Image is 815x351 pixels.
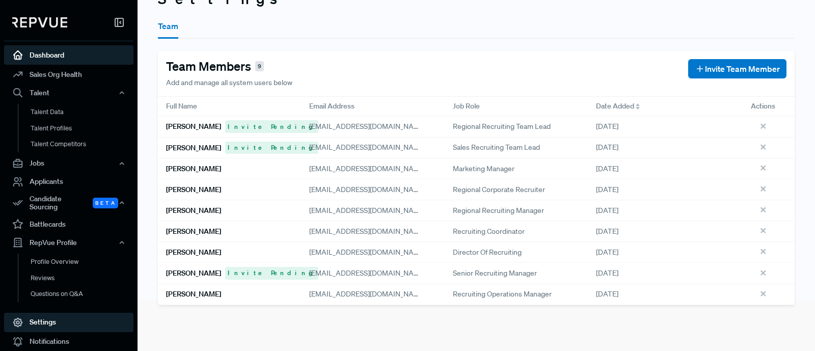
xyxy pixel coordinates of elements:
button: Jobs [4,155,133,172]
span: Email Address [309,101,355,112]
a: Reviews [18,270,147,286]
span: Sales Recruiting Team Lead [453,142,540,153]
div: [DATE] [588,158,731,179]
h6: [PERSON_NAME] [166,122,221,131]
span: [EMAIL_ADDRESS][DOMAIN_NAME] [309,227,426,236]
span: 9 [255,61,264,72]
span: Invite Pending [225,142,318,154]
div: Candidate Sourcing [4,192,133,215]
a: Talent Data [18,104,147,120]
span: Recruiting Operations Manager [453,289,552,300]
span: Invite Pending [225,120,318,132]
span: Invite Team Member [705,63,780,75]
a: Talent Competitors [18,136,147,152]
span: Job Role [453,101,480,112]
a: Battlecards [4,214,133,234]
span: Regional Recruiting Manager [453,205,544,216]
h6: [PERSON_NAME] [166,290,221,299]
a: Settings [4,313,133,332]
div: [DATE] [588,116,731,137]
span: [EMAIL_ADDRESS][DOMAIN_NAME] [309,248,426,257]
span: Regional Corporate Recruiter [453,184,545,195]
span: [EMAIL_ADDRESS][DOMAIN_NAME] [309,268,426,278]
a: Questions on Q&A [18,286,147,302]
div: [DATE] [588,242,731,263]
span: [EMAIL_ADDRESS][DOMAIN_NAME] [309,289,426,299]
h6: [PERSON_NAME] [166,185,221,194]
h4: Team Members [166,59,251,74]
span: Recruiting Coordinator [453,226,525,237]
h6: [PERSON_NAME] [166,144,221,152]
h6: [PERSON_NAME] [166,227,221,236]
span: Invite Pending [225,267,318,279]
button: Talent [4,84,133,101]
span: [EMAIL_ADDRESS][DOMAIN_NAME] [309,206,426,215]
button: RepVue Profile [4,234,133,251]
span: [EMAIL_ADDRESS][DOMAIN_NAME] [309,164,426,173]
div: [DATE] [588,179,731,200]
a: Profile Overview [18,254,147,270]
div: Toggle SortBy [588,97,731,116]
span: Regional Recruiting Team Lead [453,121,551,132]
div: [DATE] [588,284,731,305]
a: Dashboard [4,45,133,65]
button: Team [158,13,178,39]
button: Invite Team Member [688,59,786,78]
button: Candidate Sourcing Beta [4,192,133,215]
span: Director of Recruiting [453,247,522,258]
span: Date Added [596,101,634,112]
div: [DATE] [588,263,731,284]
a: Applicants [4,172,133,192]
span: Marketing Manager [453,164,514,174]
h6: [PERSON_NAME] [166,206,221,215]
a: Talent Profiles [18,120,147,137]
h6: [PERSON_NAME] [166,248,221,257]
span: Senior Recruiting Manager [453,268,537,279]
div: [DATE] [588,221,731,242]
a: Sales Org Health [4,65,133,84]
span: [EMAIL_ADDRESS][DOMAIN_NAME] [309,185,426,194]
span: [EMAIL_ADDRESS][DOMAIN_NAME] [309,143,426,152]
span: Beta [93,198,118,208]
h6: [PERSON_NAME] [166,269,221,278]
div: [DATE] [588,200,731,221]
img: RepVue [12,17,67,28]
h6: [PERSON_NAME] [166,165,221,173]
span: Actions [751,101,775,112]
span: Full Name [166,101,197,112]
div: [DATE] [588,138,731,158]
p: Add and manage all system users below [166,77,292,88]
span: [EMAIL_ADDRESS][DOMAIN_NAME] [309,122,426,131]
